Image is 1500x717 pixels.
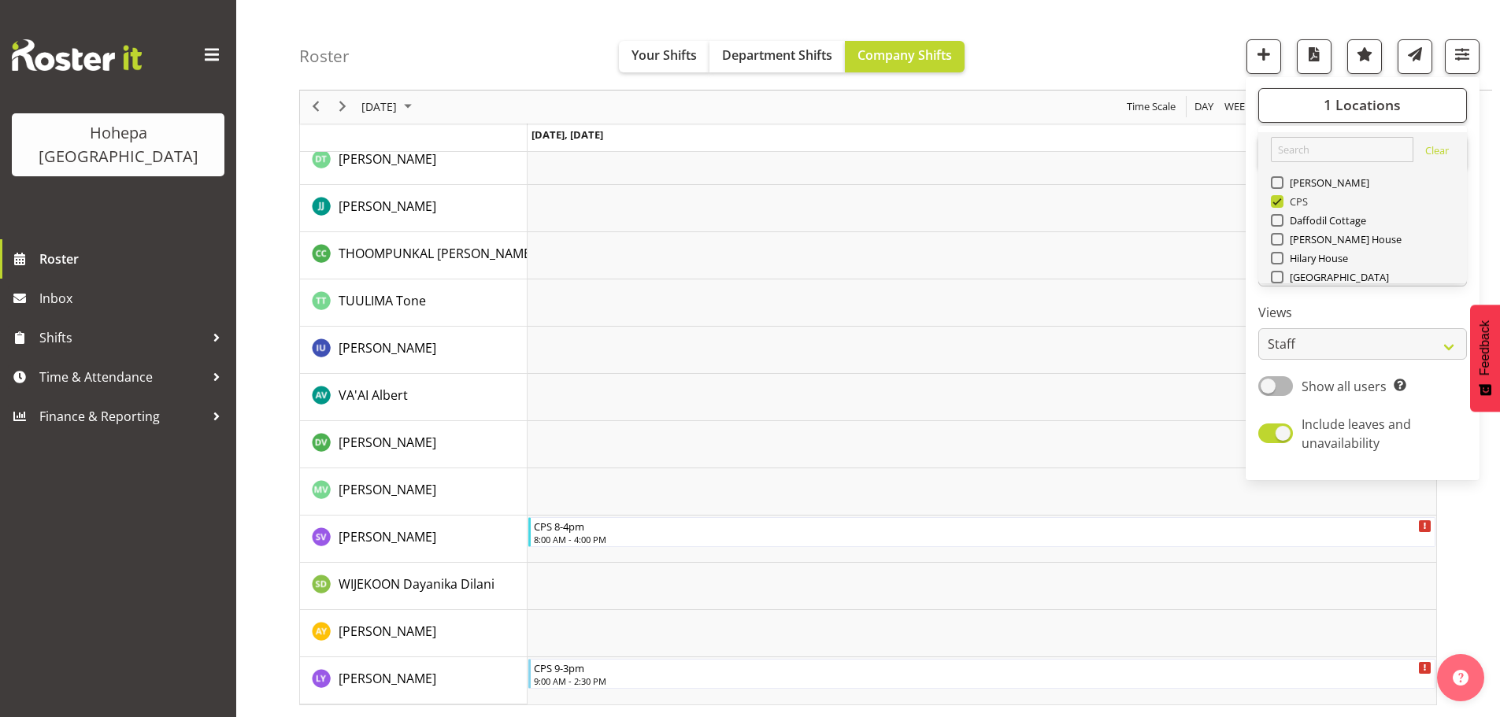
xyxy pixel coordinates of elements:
div: Hohepa [GEOGRAPHIC_DATA] [28,121,209,168]
span: Include leaves and unavailability [1302,416,1411,452]
img: help-xxl-2.png [1453,670,1469,686]
span: Daffodil Cottage [1283,214,1367,227]
span: [PERSON_NAME] [1283,176,1370,189]
div: YUAN Lily"s event - CPS 9-3pm Begin From Monday, September 29, 2025 at 9:00:00 AM GMT+13:00 Ends ... [528,659,1435,689]
span: Week [1223,98,1253,117]
span: THOOMPUNKAL [PERSON_NAME] [339,245,535,262]
button: Highlight an important date within the roster. [1347,39,1382,74]
div: CPS 8-4pm [534,518,1431,534]
span: [PERSON_NAME] [339,481,436,498]
label: Views [1258,304,1467,323]
span: Your Shifts [631,46,697,64]
span: [PERSON_NAME] [339,528,436,545]
button: Next [332,98,354,117]
button: September 2025 [359,98,419,117]
span: WIJEKOON Dayanika Dilani [339,575,494,593]
a: [PERSON_NAME] [339,197,436,216]
td: THEIS Jakob resource [300,185,528,232]
a: [PERSON_NAME] [339,527,436,546]
a: [PERSON_NAME] [339,622,436,641]
a: [PERSON_NAME] [339,338,436,357]
button: Download a PDF of the roster for the current day [1297,39,1331,74]
div: VIAU Stella"s event - CPS 8-4pm Begin From Monday, September 29, 2025 at 8:00:00 AM GMT+13:00 End... [528,517,1435,547]
span: [PERSON_NAME] [339,623,436,640]
a: [PERSON_NAME] [339,433,436,452]
span: Hilary House [1283,252,1349,264]
td: TUULIMA Tone resource [300,279,528,327]
span: [PERSON_NAME] House [1283,233,1402,246]
a: [PERSON_NAME] [339,669,436,688]
button: Add a new shift [1246,39,1281,74]
span: Company Shifts [857,46,952,64]
div: 9:00 AM - 2:30 PM [534,674,1431,687]
button: Feedback - Show survey [1470,305,1500,412]
span: Department Shifts [722,46,832,64]
td: VA'AI Albert resource [300,374,528,421]
span: Time Scale [1125,98,1177,117]
td: WIJEKOON Dayanika Dilani resource [300,563,528,610]
span: TUULIMA Tone [339,292,426,309]
h4: Roster [299,47,350,65]
div: September 29, 2025 [356,91,421,124]
td: VIAU Stella resource [300,516,528,563]
a: [PERSON_NAME] [339,150,436,168]
span: Time & Attendance [39,365,205,389]
button: Timeline Week [1222,98,1254,117]
span: 1 Locations [1324,96,1401,115]
span: Roster [39,247,228,271]
button: 1 Locations [1258,88,1467,123]
img: Rosterit website logo [12,39,142,71]
span: Day [1193,98,1215,117]
a: WIJEKOON Dayanika Dilani [339,575,494,593]
span: Finance & Reporting [39,405,205,428]
span: [DATE] [360,98,398,117]
span: [PERSON_NAME] [339,198,436,215]
td: THOOMPUNKAL CHACKO Christy resource [300,232,528,279]
span: [PERSON_NAME] [339,434,436,451]
button: Time Scale [1124,98,1179,117]
a: [PERSON_NAME] [339,480,436,499]
span: Inbox [39,286,228,310]
td: VIAU Mele resource [300,468,528,516]
div: 8:00 AM - 4:00 PM [534,533,1431,545]
button: Timeline Day [1192,98,1217,117]
a: TUULIMA Tone [339,291,426,310]
td: YEUNG Adeline resource [300,610,528,657]
td: VADODARIYA Drashti resource [300,421,528,468]
button: Company Shifts [845,41,965,72]
div: CPS 9-3pm [534,660,1431,675]
span: VA'AI Albert [339,386,408,404]
span: Shifts [39,326,205,349]
span: CPS [1283,195,1309,208]
a: Clear [1425,143,1449,162]
div: previous period [302,91,329,124]
a: VA'AI Albert [339,386,408,405]
button: Filter Shifts [1445,39,1480,74]
span: [GEOGRAPHIC_DATA] [1283,271,1390,283]
span: [DATE], [DATE] [531,128,603,142]
td: YUAN Lily resource [300,657,528,704]
a: THOOMPUNKAL [PERSON_NAME] [339,244,535,263]
td: UGAPO Ivandra resource [300,327,528,374]
span: Feedback [1478,320,1492,375]
span: Show all users [1302,378,1387,395]
button: Your Shifts [619,41,709,72]
input: Search [1271,137,1413,162]
td: TAN Demetria resource [300,138,528,185]
button: Send a list of all shifts for the selected filtered period to all rostered employees. [1398,39,1432,74]
button: Department Shifts [709,41,845,72]
div: next period [329,91,356,124]
span: [PERSON_NAME] [339,670,436,687]
button: Previous [306,98,327,117]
